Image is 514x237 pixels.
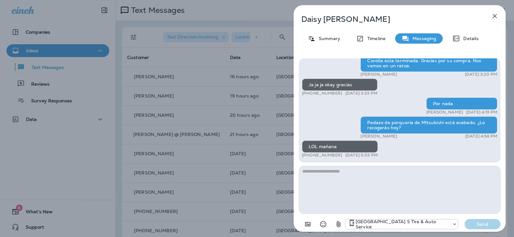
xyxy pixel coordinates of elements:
[465,72,497,77] p: [DATE] 3:20 PM
[360,55,497,72] div: Corolla esta terminada. Gracias por su compra. Nos vemos en un ratoa.
[345,91,377,96] p: [DATE] 3:33 PM
[301,15,477,24] p: Daisy [PERSON_NAME]
[466,110,497,115] p: [DATE] 4:19 PM
[302,140,378,153] div: LOL mañana
[356,219,449,229] p: [GEOGRAPHIC_DATA] S Tire & Auto Service
[460,36,479,41] p: Details
[426,110,463,115] p: [PERSON_NAME]
[345,153,378,158] p: [DATE] 5:03 PM
[360,72,397,77] p: [PERSON_NAME]
[360,134,397,139] p: [PERSON_NAME]
[426,97,497,110] div: Por nada
[364,36,385,41] p: Timeline
[302,91,342,96] p: [PHONE_NUMBER]
[465,134,497,139] p: [DATE] 4:58 PM
[317,218,330,231] button: Select an emoji
[302,79,377,91] div: Ja ja ja okay gracias
[409,36,436,41] p: Messaging
[301,218,314,231] button: Add in a premade template
[360,116,497,134] div: Pedazo de porquería de Mitsubishi está acabado. ¿Lo recogerás hoy?
[345,219,458,229] div: +1 (301) 975-0024
[315,36,340,41] p: Summary
[302,153,342,158] p: [PHONE_NUMBER]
